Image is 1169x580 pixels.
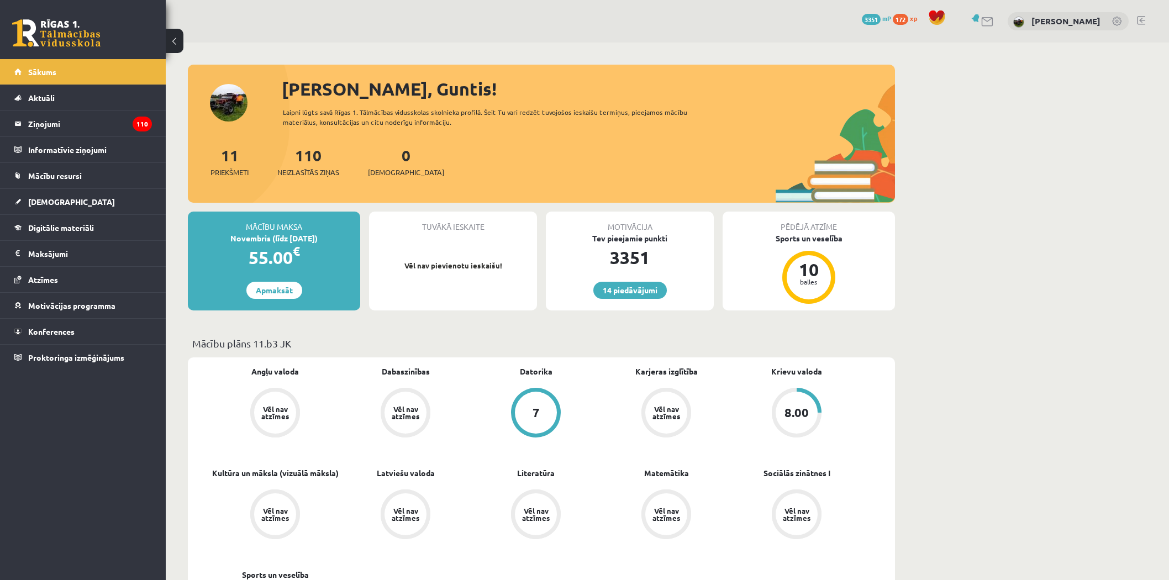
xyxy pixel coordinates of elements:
div: Mācību maksa [188,212,360,233]
a: Literatūra [517,467,555,479]
a: 7 [471,388,601,440]
span: Sākums [28,67,56,77]
div: 10 [792,261,825,278]
div: Vēl nav atzīmes [260,507,291,521]
a: Apmaksāt [246,282,302,299]
a: Sports un veselība 10 balles [723,233,895,305]
div: 3351 [546,244,714,271]
a: 0[DEMOGRAPHIC_DATA] [368,145,444,178]
span: Aktuāli [28,93,55,103]
div: Laipni lūgts savā Rīgas 1. Tālmācības vidusskolas skolnieka profilā. Šeit Tu vari redzēt tuvojošo... [283,107,707,127]
span: [DEMOGRAPHIC_DATA] [28,197,115,207]
a: 172 xp [893,14,923,23]
span: mP [882,14,891,23]
a: Krievu valoda [771,366,822,377]
a: 3351 mP [862,14,891,23]
span: Neizlasītās ziņas [277,167,339,178]
a: Digitālie materiāli [14,215,152,240]
span: Atzīmes [28,275,58,284]
a: 8.00 [731,388,862,440]
div: Tev pieejamie punkti [546,233,714,244]
span: Mācību resursi [28,171,82,181]
div: 8.00 [784,407,809,419]
div: [PERSON_NAME], Guntis! [282,76,895,102]
span: xp [910,14,917,23]
div: 7 [533,407,540,419]
span: Konferences [28,326,75,336]
a: Atzīmes [14,267,152,292]
a: [PERSON_NAME] [1031,15,1100,27]
a: Angļu valoda [251,366,299,377]
div: Vēl nav atzīmes [260,405,291,420]
a: Motivācijas programma [14,293,152,318]
a: 11Priekšmeti [210,145,249,178]
div: Vēl nav atzīmes [390,507,421,521]
a: Datorika [520,366,552,377]
a: Vēl nav atzīmes [210,388,340,440]
img: Guntis Smalkais [1013,17,1024,28]
div: Novembris (līdz [DATE]) [188,233,360,244]
a: Vēl nav atzīmes [340,388,471,440]
a: Sākums [14,59,152,85]
div: Motivācija [546,212,714,233]
p: Vēl nav pievienotu ieskaišu! [375,260,531,271]
div: Vēl nav atzīmes [781,507,812,521]
a: Vēl nav atzīmes [210,489,340,541]
a: Dabaszinības [382,366,430,377]
a: Vēl nav atzīmes [601,388,731,440]
a: Kultūra un māksla (vizuālā māksla) [212,467,339,479]
a: [DEMOGRAPHIC_DATA] [14,189,152,214]
a: Sociālās zinātnes I [763,467,830,479]
div: Pēdējā atzīme [723,212,895,233]
div: Tuvākā ieskaite [369,212,537,233]
a: Latviešu valoda [377,467,435,479]
a: Vēl nav atzīmes [601,489,731,541]
a: Proktoringa izmēģinājums [14,345,152,370]
i: 110 [133,117,152,131]
a: 14 piedāvājumi [593,282,667,299]
a: Ziņojumi110 [14,111,152,136]
span: 172 [893,14,908,25]
span: Motivācijas programma [28,300,115,310]
a: Konferences [14,319,152,344]
span: € [293,243,300,259]
legend: Maksājumi [28,241,152,266]
a: 110Neizlasītās ziņas [277,145,339,178]
span: Proktoringa izmēģinājums [28,352,124,362]
a: Matemātika [644,467,689,479]
a: Maksājumi [14,241,152,266]
div: Vēl nav atzīmes [520,507,551,521]
div: Sports un veselība [723,233,895,244]
span: 3351 [862,14,881,25]
div: Vēl nav atzīmes [651,507,682,521]
a: Aktuāli [14,85,152,110]
a: Vēl nav atzīmes [731,489,862,541]
span: Priekšmeti [210,167,249,178]
legend: Informatīvie ziņojumi [28,137,152,162]
p: Mācību plāns 11.b3 JK [192,336,891,351]
div: Vēl nav atzīmes [390,405,421,420]
a: Mācību resursi [14,163,152,188]
a: Karjeras izglītība [635,366,698,377]
a: Vēl nav atzīmes [471,489,601,541]
a: Vēl nav atzīmes [340,489,471,541]
span: [DEMOGRAPHIC_DATA] [368,167,444,178]
div: 55.00 [188,244,360,271]
span: Digitālie materiāli [28,223,94,233]
a: Rīgas 1. Tālmācības vidusskola [12,19,101,47]
div: Vēl nav atzīmes [651,405,682,420]
div: balles [792,278,825,285]
legend: Ziņojumi [28,111,152,136]
a: Informatīvie ziņojumi [14,137,152,162]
